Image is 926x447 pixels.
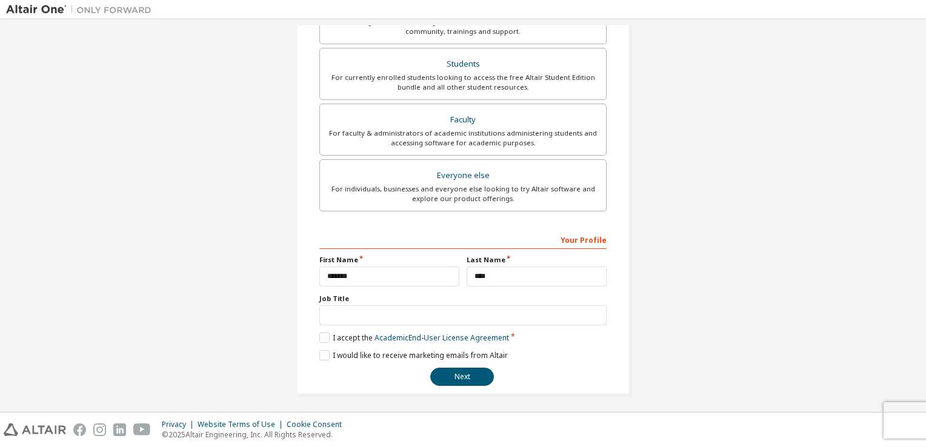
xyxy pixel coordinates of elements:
div: Privacy [162,420,198,429]
div: For existing customers looking to access software downloads, HPC resources, community, trainings ... [327,17,599,36]
label: Job Title [319,294,607,303]
div: Your Profile [319,230,607,249]
label: I accept the [319,333,509,343]
div: For individuals, businesses and everyone else looking to try Altair software and explore our prod... [327,184,599,204]
img: altair_logo.svg [4,423,66,436]
div: Students [327,56,599,73]
div: For faculty & administrators of academic institutions administering students and accessing softwa... [327,128,599,148]
img: linkedin.svg [113,423,126,436]
img: Altair One [6,4,158,16]
img: facebook.svg [73,423,86,436]
a: Academic End-User License Agreement [375,333,509,343]
div: Website Terms of Use [198,420,287,429]
div: Cookie Consent [287,420,349,429]
img: instagram.svg [93,423,106,436]
div: For currently enrolled students looking to access the free Altair Student Edition bundle and all ... [327,73,599,92]
button: Next [430,368,494,386]
label: First Name [319,255,459,265]
label: I would like to receive marketing emails from Altair [319,350,508,360]
label: Last Name [467,255,607,265]
div: Faculty [327,111,599,128]
div: Everyone else [327,167,599,184]
img: youtube.svg [133,423,151,436]
p: © 2025 Altair Engineering, Inc. All Rights Reserved. [162,429,349,440]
